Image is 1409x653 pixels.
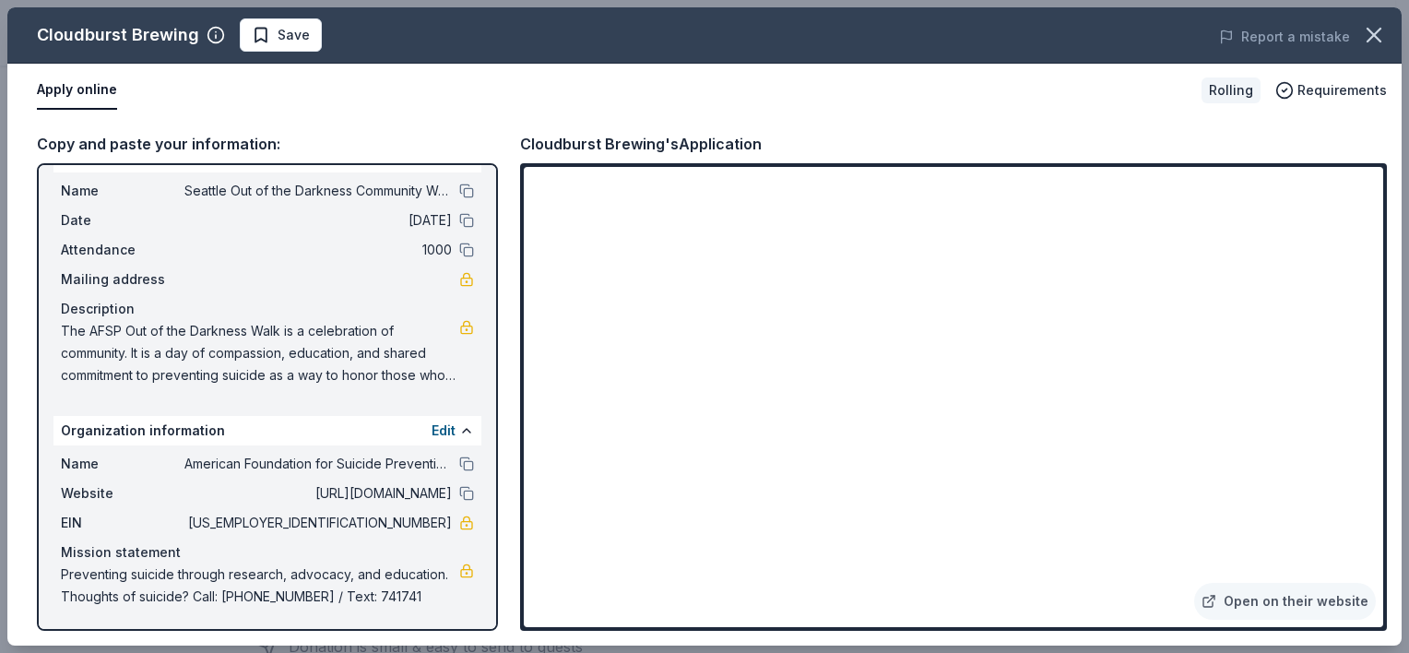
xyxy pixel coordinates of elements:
[61,209,184,232] span: Date
[184,453,452,475] span: American Foundation for Suicide Prevention
[61,453,184,475] span: Name
[1194,583,1376,620] a: Open on their website
[1202,77,1261,103] div: Rolling
[53,416,481,445] div: Organization information
[240,18,322,52] button: Save
[432,420,456,442] button: Edit
[37,71,117,110] button: Apply online
[61,482,184,505] span: Website
[61,180,184,202] span: Name
[61,298,474,320] div: Description
[61,564,459,608] span: Preventing suicide through research, advocacy, and education. Thoughts of suicide? Call: [PHONE_N...
[61,268,184,291] span: Mailing address
[184,209,452,232] span: [DATE]
[278,24,310,46] span: Save
[37,20,199,50] div: Cloudburst Brewing
[520,132,762,156] div: Cloudburst Brewing's Application
[61,512,184,534] span: EIN
[184,180,452,202] span: Seattle Out of the Darkness Community Walk
[61,239,184,261] span: Attendance
[61,541,474,564] div: Mission statement
[37,132,498,156] div: Copy and paste your information:
[61,320,459,386] span: The AFSP Out of the Darkness Walk is a celebration of community. It is a day of compassion, educa...
[1297,79,1387,101] span: Requirements
[184,239,452,261] span: 1000
[184,482,452,505] span: [URL][DOMAIN_NAME]
[1275,79,1387,101] button: Requirements
[184,512,452,534] span: [US_EMPLOYER_IDENTIFICATION_NUMBER]
[1219,26,1350,48] button: Report a mistake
